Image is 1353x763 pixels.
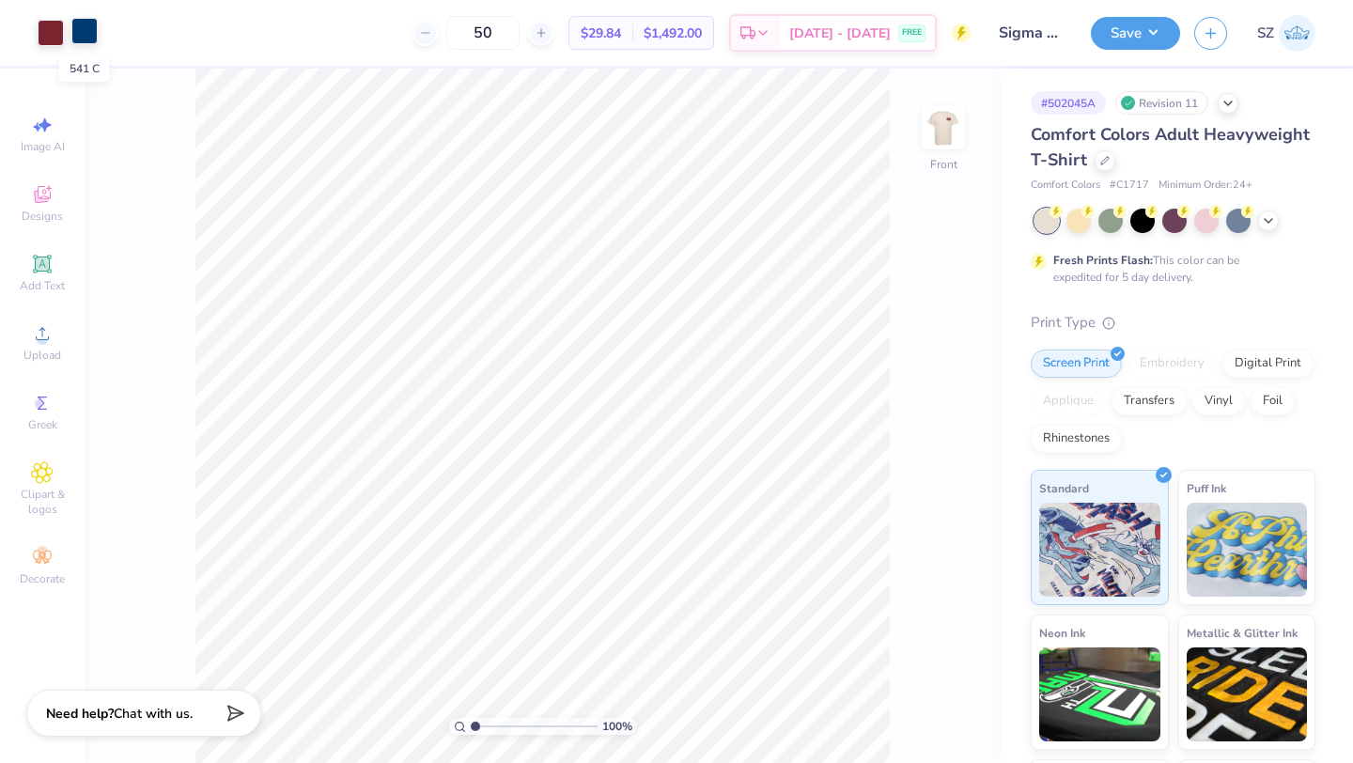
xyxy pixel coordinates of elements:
div: Revision 11 [1115,91,1208,115]
span: Greek [28,417,57,432]
span: Image AI [21,139,65,154]
span: Minimum Order: 24 + [1159,178,1252,194]
span: Comfort Colors [1031,178,1100,194]
div: Embroidery [1127,350,1217,378]
div: Transfers [1112,387,1187,415]
span: Designs [22,209,63,224]
img: Metallic & Glitter Ink [1187,647,1308,741]
input: Untitled Design [985,14,1077,52]
span: Comfort Colors Adult Heavyweight T-Shirt [1031,123,1310,171]
img: Puff Ink [1187,503,1308,597]
span: Puff Ink [1187,478,1226,498]
div: Front [930,156,957,173]
span: Add Text [20,278,65,293]
div: Foil [1251,387,1295,415]
strong: Need help? [46,705,114,723]
div: Screen Print [1031,350,1122,378]
img: Neon Ink [1039,647,1160,741]
input: – – [446,16,520,50]
span: $29.84 [581,23,621,43]
div: # 502045A [1031,91,1106,115]
span: FREE [902,26,922,39]
span: [DATE] - [DATE] [789,23,891,43]
img: Shravani Zade [1279,15,1315,52]
span: Chat with us. [114,705,193,723]
span: Clipart & logos [9,487,75,517]
span: Neon Ink [1039,623,1085,643]
div: 541 C [59,55,110,82]
span: # C1717 [1110,178,1149,194]
span: Decorate [20,571,65,586]
span: 100 % [602,718,632,735]
span: Standard [1039,478,1089,498]
img: Front [925,109,962,147]
img: Standard [1039,503,1160,597]
div: Vinyl [1192,387,1245,415]
div: This color can be expedited for 5 day delivery. [1053,252,1284,286]
span: Metallic & Glitter Ink [1187,623,1298,643]
span: $1,492.00 [644,23,702,43]
div: Digital Print [1222,350,1314,378]
div: Applique [1031,387,1106,415]
a: SZ [1257,15,1315,52]
span: Upload [23,348,61,363]
div: Print Type [1031,312,1315,334]
strong: Fresh Prints Flash: [1053,253,1153,268]
div: Rhinestones [1031,425,1122,453]
span: SZ [1257,23,1274,44]
button: Save [1091,17,1180,50]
